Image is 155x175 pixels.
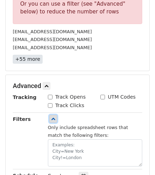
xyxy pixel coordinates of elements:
small: [EMAIL_ADDRESS][DOMAIN_NAME] [13,37,92,42]
small: Only include spreadsheet rows that match the following filters: [48,125,128,138]
small: [EMAIL_ADDRESS][DOMAIN_NAME] [13,45,92,50]
label: Track Clicks [55,102,84,109]
strong: Filters [13,116,31,122]
h5: Advanced [13,82,142,90]
label: UTM Codes [108,93,135,101]
strong: Tracking [13,94,37,100]
a: +55 more [13,55,43,64]
iframe: Chat Widget [120,141,155,175]
label: Track Opens [55,93,86,101]
small: [EMAIL_ADDRESS][DOMAIN_NAME] [13,29,92,34]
